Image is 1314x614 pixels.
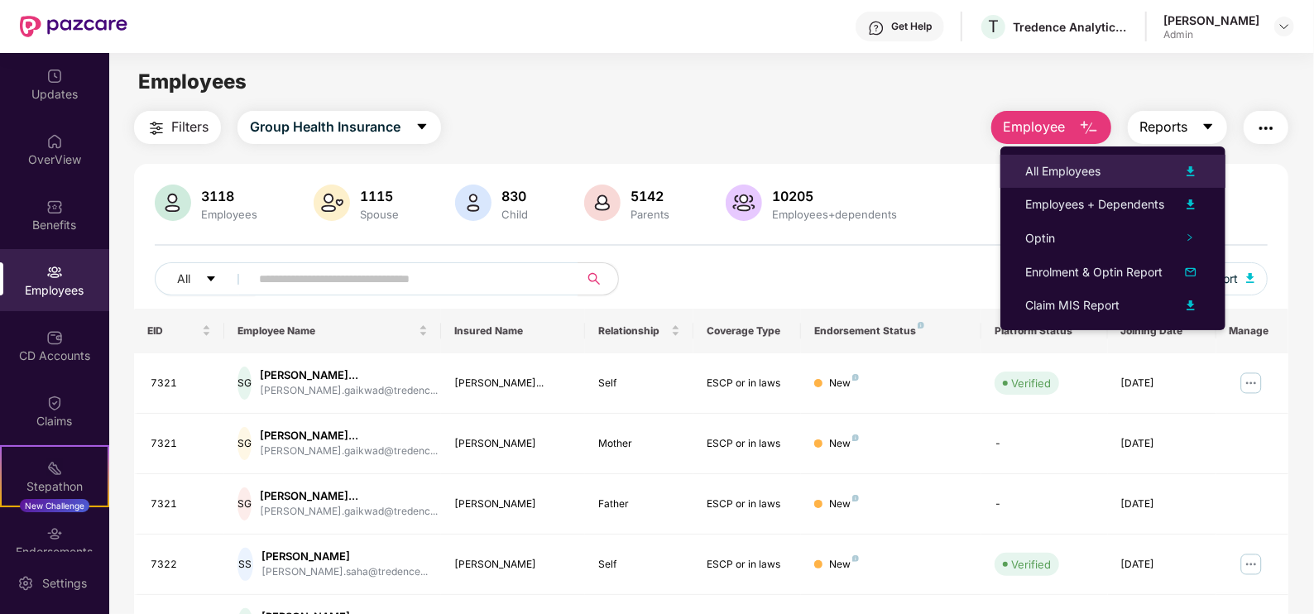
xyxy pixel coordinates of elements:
img: svg+xml;base64,PHN2ZyB4bWxucz0iaHR0cDovL3d3dy53My5vcmcvMjAwMC9zdmciIHdpZHRoPSIyNCIgaGVpZ2h0PSIyNC... [1256,118,1276,138]
img: svg+xml;base64,PHN2ZyBpZD0iRHJvcGRvd24tMzJ4MzIiIHhtbG5zPSJodHRwOi8vd3d3LnczLm9yZy8yMDAwL3N2ZyIgd2... [1278,20,1291,33]
img: svg+xml;base64,PHN2ZyB4bWxucz0iaHR0cDovL3d3dy53My5vcmcvMjAwMC9zdmciIHdpZHRoPSI4IiBoZWlnaHQ9IjgiIH... [852,374,859,381]
th: Manage [1216,309,1288,353]
span: caret-down [415,120,429,135]
img: manageButton [1238,370,1264,396]
img: svg+xml;base64,PHN2ZyB4bWxucz0iaHR0cDovL3d3dy53My5vcmcvMjAwMC9zdmciIHdpZHRoPSIyNCIgaGVpZ2h0PSIyNC... [146,118,166,138]
img: svg+xml;base64,PHN2ZyB4bWxucz0iaHR0cDovL3d3dy53My5vcmcvMjAwMC9zdmciIHhtbG5zOnhsaW5rPSJodHRwOi8vd3... [1181,295,1201,315]
div: SS [237,548,252,581]
div: SG [237,427,252,460]
div: Self [598,376,680,391]
img: svg+xml;base64,PHN2ZyBpZD0iSGVscC0zMngzMiIgeG1sbnM9Imh0dHA6Ly93d3cudzMub3JnLzIwMDAvc3ZnIiB3aWR0aD... [868,20,885,36]
div: Self [598,557,680,573]
img: svg+xml;base64,PHN2ZyBpZD0iQmVuZWZpdHMiIHhtbG5zPSJodHRwOi8vd3d3LnczLm9yZy8yMDAwL3N2ZyIgd2lkdGg9Ij... [46,199,63,215]
div: [DATE] [1121,557,1203,573]
div: 7322 [151,557,211,573]
div: New Challenge [20,499,89,512]
span: Filters [171,117,209,137]
span: Employee [1004,117,1066,137]
div: [PERSON_NAME]... [260,428,438,444]
img: svg+xml;base64,PHN2ZyB4bWxucz0iaHR0cDovL3d3dy53My5vcmcvMjAwMC9zdmciIHhtbG5zOnhsaW5rPSJodHRwOi8vd3... [314,185,350,221]
div: 7321 [151,496,211,512]
span: T [988,17,999,36]
div: [PERSON_NAME].gaikwad@tredenc... [260,504,438,520]
div: 7321 [151,376,211,391]
th: EID [134,309,224,353]
div: Employees+dependents [769,208,900,221]
div: [PERSON_NAME].gaikwad@tredenc... [260,383,438,399]
img: svg+xml;base64,PHN2ZyBpZD0iQ2xhaW0iIHhtbG5zPSJodHRwOi8vd3d3LnczLm9yZy8yMDAwL3N2ZyIgd2lkdGg9IjIwIi... [46,395,63,411]
td: - [981,474,1107,535]
img: svg+xml;base64,PHN2ZyBpZD0iRW5kb3JzZW1lbnRzIiB4bWxucz0iaHR0cDovL3d3dy53My5vcmcvMjAwMC9zdmciIHdpZH... [46,525,63,542]
div: [DATE] [1121,376,1203,391]
img: svg+xml;base64,PHN2ZyB4bWxucz0iaHR0cDovL3d3dy53My5vcmcvMjAwMC9zdmciIHhtbG5zOnhsaW5rPSJodHRwOi8vd3... [1181,161,1201,181]
div: 7321 [151,436,211,452]
div: [PERSON_NAME] [454,496,572,512]
img: svg+xml;base64,PHN2ZyB4bWxucz0iaHR0cDovL3d3dy53My5vcmcvMjAwMC9zdmciIHdpZHRoPSI4IiBoZWlnaHQ9IjgiIH... [852,495,859,501]
div: SG [237,367,252,400]
img: svg+xml;base64,PHN2ZyB4bWxucz0iaHR0cDovL3d3dy53My5vcmcvMjAwMC9zdmciIHhtbG5zOnhsaW5rPSJodHRwOi8vd3... [155,185,191,221]
img: New Pazcare Logo [20,16,127,37]
div: [PERSON_NAME].saha@tredence... [261,564,428,580]
th: Coverage Type [693,309,802,353]
span: Employee Name [237,324,415,338]
span: Optin [1025,231,1055,245]
div: Child [498,208,531,221]
div: Father [598,496,680,512]
div: [PERSON_NAME].gaikwad@tredenc... [260,444,438,459]
span: caret-down [1201,120,1215,135]
img: svg+xml;base64,PHN2ZyB4bWxucz0iaHR0cDovL3d3dy53My5vcmcvMjAwMC9zdmciIHhtbG5zOnhsaW5rPSJodHRwOi8vd3... [726,185,762,221]
div: Stepathon [2,478,108,495]
td: - [981,414,1107,474]
div: [PERSON_NAME]... [454,376,572,391]
button: Reportscaret-down [1128,111,1227,144]
div: Verified [1011,556,1051,573]
img: svg+xml;base64,PHN2ZyB4bWxucz0iaHR0cDovL3d3dy53My5vcmcvMjAwMC9zdmciIHhtbG5zOnhsaW5rPSJodHRwOi8vd3... [584,185,621,221]
img: svg+xml;base64,PHN2ZyB4bWxucz0iaHR0cDovL3d3dy53My5vcmcvMjAwMC9zdmciIHdpZHRoPSI4IiBoZWlnaHQ9IjgiIH... [852,434,859,441]
img: manageButton [1238,551,1264,578]
span: right [1186,233,1194,242]
div: [PERSON_NAME]... [260,367,438,383]
div: [PERSON_NAME] [454,557,572,573]
img: svg+xml;base64,PHN2ZyB4bWxucz0iaHR0cDovL3d3dy53My5vcmcvMjAwMC9zdmciIHdpZHRoPSI4IiBoZWlnaHQ9IjgiIH... [852,555,859,562]
span: search [578,272,610,285]
div: New [829,436,859,452]
th: Employee Name [224,309,440,353]
span: Group Health Insurance [250,117,400,137]
div: ESCP or in laws [707,557,789,573]
div: [PERSON_NAME] [261,549,428,564]
div: ESCP or in laws [707,436,789,452]
div: [DATE] [1121,436,1203,452]
img: svg+xml;base64,PHN2ZyBpZD0iRW1wbG95ZWVzIiB4bWxucz0iaHR0cDovL3d3dy53My5vcmcvMjAwMC9zdmciIHdpZHRoPS... [46,264,63,281]
img: svg+xml;base64,PHN2ZyB4bWxucz0iaHR0cDovL3d3dy53My5vcmcvMjAwMC9zdmciIHhtbG5zOnhsaW5rPSJodHRwOi8vd3... [455,185,492,221]
button: Employee [991,111,1111,144]
span: Reports [1140,117,1188,137]
div: 5142 [627,188,673,204]
button: Filters [134,111,221,144]
div: Settings [37,575,92,592]
img: svg+xml;base64,PHN2ZyB4bWxucz0iaHR0cDovL3d3dy53My5vcmcvMjAwMC9zdmciIHhtbG5zOnhsaW5rPSJodHRwOi8vd3... [1181,262,1201,282]
div: All Employees [1025,162,1101,180]
div: 830 [498,188,531,204]
th: Relationship [585,309,693,353]
div: Parents [627,208,673,221]
div: 3118 [198,188,261,204]
button: Group Health Insurancecaret-down [237,111,441,144]
div: Mother [598,436,680,452]
span: caret-down [205,273,217,286]
div: [PERSON_NAME] [454,436,572,452]
div: New [829,376,859,391]
div: Endorsement Status [814,324,968,338]
img: svg+xml;base64,PHN2ZyBpZD0iU2V0dGluZy0yMHgyMCIgeG1sbnM9Imh0dHA6Ly93d3cudzMub3JnLzIwMDAvc3ZnIiB3aW... [17,575,34,592]
div: Admin [1163,28,1259,41]
div: [PERSON_NAME] [1163,12,1259,28]
div: Enrolment & Optin Report [1025,263,1163,281]
div: [PERSON_NAME]... [260,488,438,504]
img: svg+xml;base64,PHN2ZyB4bWxucz0iaHR0cDovL3d3dy53My5vcmcvMjAwMC9zdmciIHhtbG5zOnhsaW5rPSJodHRwOi8vd3... [1079,118,1099,138]
div: New [829,557,859,573]
div: Tredence Analytics Solutions Private Limited [1013,19,1129,35]
div: ESCP or in laws [707,376,789,391]
div: Employees + Dependents [1025,195,1164,213]
span: EID [147,324,199,338]
img: svg+xml;base64,PHN2ZyB4bWxucz0iaHR0cDovL3d3dy53My5vcmcvMjAwMC9zdmciIHdpZHRoPSIyMSIgaGVpZ2h0PSIyMC... [46,460,63,477]
img: svg+xml;base64,PHN2ZyBpZD0iSG9tZSIgeG1sbnM9Imh0dHA6Ly93d3cudzMub3JnLzIwMDAvc3ZnIiB3aWR0aD0iMjAiIG... [46,133,63,150]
